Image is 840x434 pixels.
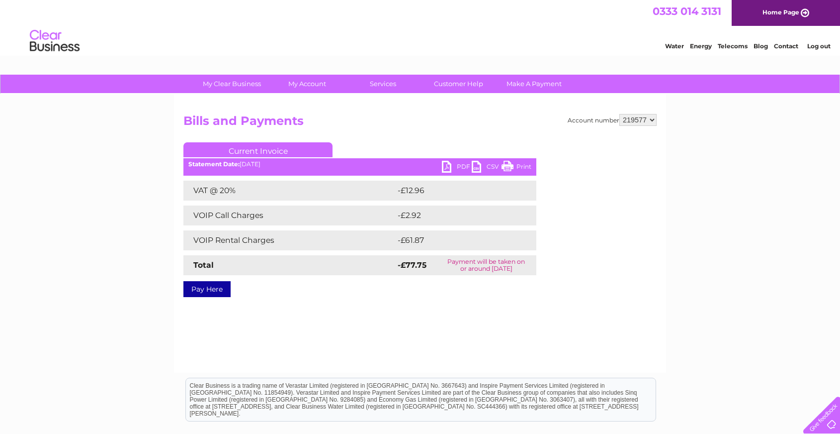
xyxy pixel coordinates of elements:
[442,161,472,175] a: PDF
[183,161,536,168] div: [DATE]
[395,230,517,250] td: -£61.87
[183,206,395,225] td: VOIP Call Charges
[774,42,798,50] a: Contact
[266,75,348,93] a: My Account
[183,181,395,201] td: VAT @ 20%
[183,281,231,297] a: Pay Here
[472,161,502,175] a: CSV
[193,260,214,270] strong: Total
[653,5,721,17] a: 0333 014 3131
[395,206,515,225] td: -£2.92
[183,114,657,133] h2: Bills and Payments
[754,42,768,50] a: Blog
[29,26,80,56] img: logo.png
[188,160,240,168] b: Statement Date:
[718,42,748,50] a: Telecoms
[418,75,500,93] a: Customer Help
[395,181,517,201] td: -£12.96
[398,260,426,270] strong: -£77.75
[807,42,831,50] a: Log out
[690,42,712,50] a: Energy
[183,142,333,157] a: Current Invoice
[436,255,536,275] td: Payment will be taken on or around [DATE]
[493,75,575,93] a: Make A Payment
[502,161,531,175] a: Print
[568,114,657,126] div: Account number
[665,42,684,50] a: Water
[342,75,424,93] a: Services
[186,5,656,48] div: Clear Business is a trading name of Verastar Limited (registered in [GEOGRAPHIC_DATA] No. 3667643...
[191,75,273,93] a: My Clear Business
[183,230,395,250] td: VOIP Rental Charges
